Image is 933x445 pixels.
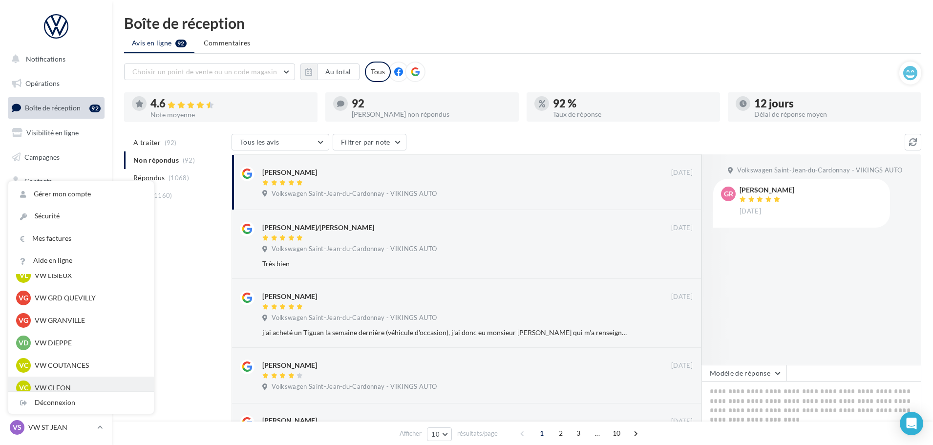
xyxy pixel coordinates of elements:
[8,228,154,250] a: Mes factures
[8,418,105,437] a: VS VW ST JEAN
[19,338,28,348] span: VD
[133,173,165,183] span: Répondus
[6,276,106,305] a: Campagnes DataOnDemand
[262,259,629,269] div: Très bien
[20,271,28,280] span: VL
[352,98,511,109] div: 92
[352,111,511,118] div: [PERSON_NAME] non répondus
[262,360,317,370] div: [PERSON_NAME]
[13,423,21,432] span: VS
[737,166,902,175] span: Volkswagen Saint-Jean-du-Cardonnay - VIKINGS AUTO
[150,111,310,118] div: Note moyenne
[457,429,498,438] span: résultats/page
[671,224,693,233] span: [DATE]
[609,425,625,441] span: 10
[272,245,437,254] span: Volkswagen Saint-Jean-du-Cardonnay - VIKINGS AUTO
[754,98,913,109] div: 12 jours
[28,423,93,432] p: VW ST JEAN
[553,98,712,109] div: 92 %
[754,111,913,118] div: Délai de réponse moyen
[89,105,101,112] div: 92
[204,38,251,48] span: Commentaires
[19,360,28,370] span: VC
[671,169,693,177] span: [DATE]
[35,338,142,348] p: VW DIEPPE
[25,79,60,87] span: Opérations
[152,191,172,199] span: (1160)
[671,417,693,426] span: [DATE]
[272,382,437,391] span: Volkswagen Saint-Jean-du-Cardonnay - VIKINGS AUTO
[24,177,52,185] span: Contacts
[6,123,106,143] a: Visibilité en ligne
[124,16,921,30] div: Boîte de réception
[900,412,923,435] div: Open Intercom Messenger
[262,223,374,233] div: [PERSON_NAME]/[PERSON_NAME]
[165,139,177,147] span: (92)
[365,62,391,82] div: Tous
[6,147,106,168] a: Campagnes
[24,152,60,161] span: Campagnes
[740,187,794,193] div: [PERSON_NAME]
[431,430,440,438] span: 10
[150,98,310,109] div: 4.6
[300,64,360,80] button: Au total
[35,360,142,370] p: VW COUTANCES
[671,361,693,370] span: [DATE]
[262,168,317,177] div: [PERSON_NAME]
[272,314,437,322] span: Volkswagen Saint-Jean-du-Cardonnay - VIKINGS AUTO
[8,392,154,414] div: Déconnexion
[6,97,106,118] a: Boîte de réception92
[26,128,79,137] span: Visibilité en ligne
[35,316,142,325] p: VW GRANVILLE
[6,195,106,216] a: Médiathèque
[132,67,277,76] span: Choisir un point de vente ou un code magasin
[133,138,161,148] span: A traiter
[427,427,452,441] button: 10
[232,134,329,150] button: Tous les avis
[35,293,142,303] p: VW GRD QUEVILLY
[25,104,81,112] span: Boîte de réception
[19,383,28,393] span: VC
[571,425,586,441] span: 3
[553,111,712,118] div: Taux de réponse
[8,250,154,272] a: Aide en ligne
[19,316,28,325] span: VG
[534,425,550,441] span: 1
[724,189,733,199] span: Gr
[317,64,360,80] button: Au total
[6,244,106,273] a: PLV et print personnalisable
[26,55,65,63] span: Notifications
[740,207,761,216] span: [DATE]
[124,64,295,80] button: Choisir un point de vente ou un code magasin
[6,171,106,191] a: Contacts
[6,73,106,94] a: Opérations
[35,271,142,280] p: VW LISIEUX
[272,190,437,198] span: Volkswagen Saint-Jean-du-Cardonnay - VIKINGS AUTO
[671,293,693,301] span: [DATE]
[6,49,103,69] button: Notifications
[169,174,189,182] span: (1068)
[701,365,786,381] button: Modèle de réponse
[19,293,28,303] span: VG
[553,425,569,441] span: 2
[262,328,629,338] div: j'ai acheté un Tiguan la semaine dernière (véhicule d'occasion), j'ai donc eu monsieur [PERSON_NA...
[333,134,406,150] button: Filtrer par note
[8,205,154,227] a: Sécurité
[240,138,279,146] span: Tous les avis
[262,292,317,301] div: [PERSON_NAME]
[262,416,317,425] div: [PERSON_NAME]
[8,183,154,205] a: Gérer mon compte
[35,383,142,393] p: VW CLEON
[6,220,106,240] a: Calendrier
[400,429,422,438] span: Afficher
[590,425,605,441] span: ...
